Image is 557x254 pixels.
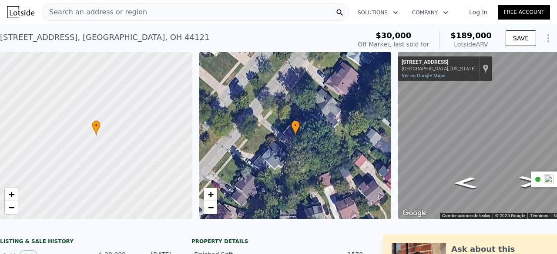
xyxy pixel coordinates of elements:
[540,30,557,47] button: Show Options
[7,6,34,18] img: Lotside
[530,213,548,218] a: Términos (se abre en una nueva pestaña)
[402,73,446,79] a: Ver en Google Maps
[5,201,18,214] a: Zoom out
[405,5,455,20] button: Company
[291,122,300,129] span: •
[459,8,498,16] a: Log In
[402,66,476,72] div: [GEOGRAPHIC_DATA], [US_STATE]
[400,208,429,219] img: Google
[444,175,487,192] path: Ir hacia el noreste, Monticello Blvd
[9,202,14,213] span: −
[5,188,18,201] a: Zoom in
[450,31,492,40] span: $189,000
[495,213,525,218] span: © 2025 Google
[442,213,490,219] button: Combinaciones de teclas
[402,59,476,66] div: [STREET_ADDRESS]
[351,5,405,20] button: Solutions
[204,188,217,201] a: Zoom in
[9,189,14,200] span: +
[376,31,411,40] span: $30,000
[208,189,213,200] span: +
[208,202,213,213] span: −
[483,64,489,73] a: Mostrar la ubicación en el mapa
[92,122,101,129] span: •
[400,208,429,219] a: Abre esta zona en Google Maps (se abre en una nueva ventana)
[450,40,492,49] div: Lotside ARV
[191,238,366,245] div: Property details
[509,173,552,190] path: Ir hacia el suroeste, Monticello Blvd
[506,30,536,46] button: SAVE
[204,201,217,214] a: Zoom out
[92,120,101,135] div: •
[291,120,300,135] div: •
[358,40,429,49] div: Off Market, last sold for
[42,7,147,17] span: Search an address or region
[498,5,550,20] a: Free Account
